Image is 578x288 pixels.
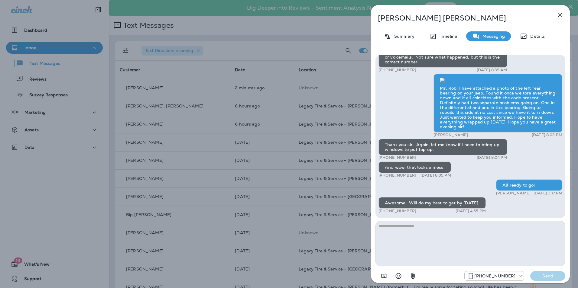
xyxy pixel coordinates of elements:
p: Messaging [479,34,505,39]
img: twilio-download [440,78,445,83]
p: [DATE] 8:04 PM [477,155,507,160]
p: [PERSON_NAME] [496,191,531,196]
p: Timeline [437,34,457,39]
button: Add in a premade template [378,270,390,282]
div: Mr. Rob. I have attached a photo of the left rear bearing on your jeep. Found it once we tore eve... [433,74,562,133]
p: [PHONE_NUMBER] [378,173,416,178]
p: [PERSON_NAME] [PERSON_NAME] [378,14,543,22]
p: [DATE] 8:05 PM [421,173,451,178]
div: And wow, that looks a mess. [378,162,451,173]
div: Got it. Also, went back and checked - no missed calls or voicemails. Not sure what happened, but ... [378,46,507,68]
div: +1 (205) 606-2088 [465,272,524,280]
p: [DATE] 4:55 PM [456,209,486,213]
p: Details [527,34,545,39]
div: Awesome. Will do my best to get by [DATE]. [378,197,486,209]
p: [PHONE_NUMBER] [378,68,416,72]
div: All ready to go! [496,179,562,191]
p: [PHONE_NUMBER] [378,209,416,213]
p: Summary [391,34,414,39]
p: [DATE] 8:03 PM [532,133,562,137]
p: [PERSON_NAME] [433,133,468,137]
p: [DATE] 8:39 AM [477,68,507,72]
button: Select an emoji [392,270,404,282]
p: [PHONE_NUMBER] [474,274,515,278]
p: [DATE] 3:17 PM [534,191,562,196]
div: Thank you sir. Again, let me know if I need to bring up windows to put top up. [378,139,507,155]
p: [PHONE_NUMBER] [378,155,416,160]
